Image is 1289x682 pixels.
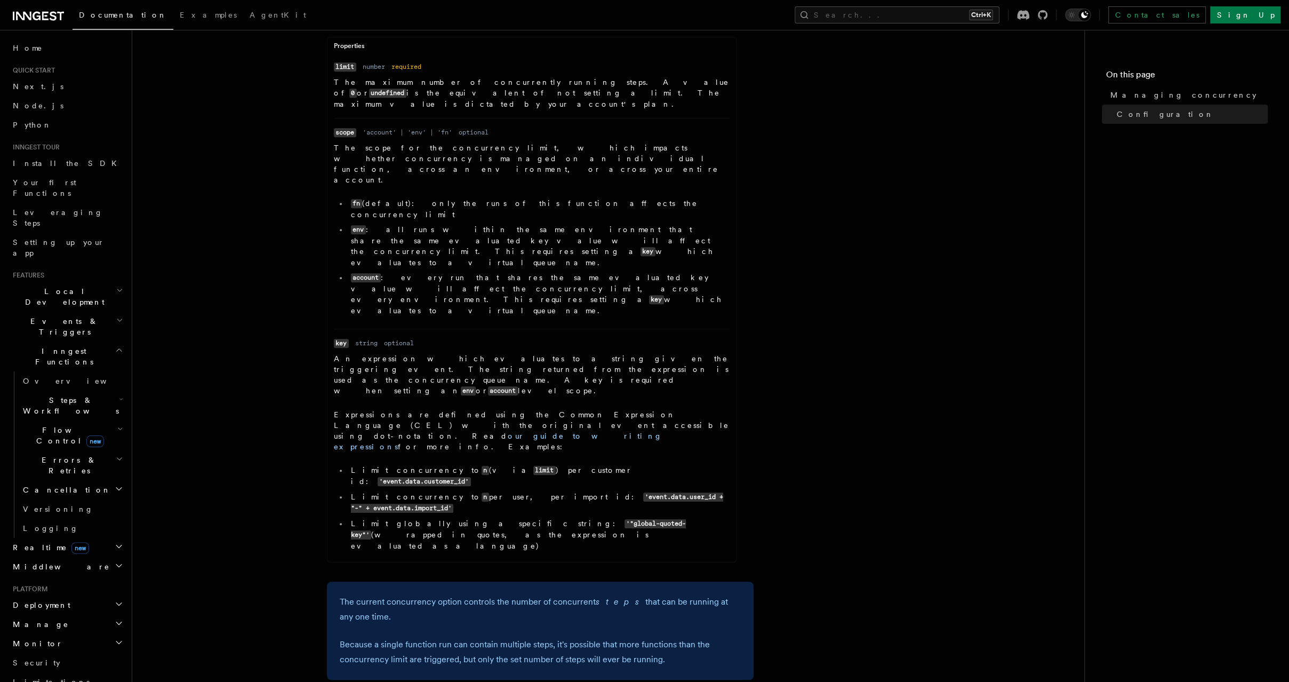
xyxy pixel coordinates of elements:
code: env [461,386,476,395]
h4: On this page [1106,68,1268,85]
a: Examples [173,3,243,29]
button: Flow Controlnew [19,421,125,450]
code: n [482,493,489,502]
span: Quick start [9,66,55,75]
p: Expressions are defined using the Common Expression Language (CEL) with the original event access... [334,409,730,452]
a: Logging [19,519,125,538]
a: Managing concurrency [1106,85,1268,105]
a: Overview [19,371,125,391]
button: Steps & Workflows [19,391,125,421]
li: : every run that shares the same evaluated key value will affect the concurrency limit, across ev... [348,272,730,316]
code: env [351,225,366,234]
a: Node.js [9,96,125,115]
span: Cancellation [19,485,111,495]
a: our guide to writing expressions [334,432,662,451]
li: Limit concurrency to per user, per import id: [348,491,730,514]
a: Your first Functions [9,173,125,203]
span: Flow Control [19,425,117,446]
span: Python [13,121,52,129]
span: Next.js [13,82,63,91]
a: Documentation [73,3,173,30]
span: Steps & Workflows [19,395,119,416]
a: Setting up your app [9,233,125,263]
span: Managing concurrency [1110,90,1256,100]
a: Versioning [19,499,125,519]
button: Events & Triggers [9,312,125,342]
span: Features [9,271,44,280]
code: limit [334,62,356,72]
code: limit [533,466,556,475]
code: account [351,273,381,282]
a: Home [9,38,125,58]
button: Cancellation [19,480,125,499]
code: fn [351,199,362,208]
button: Local Development [9,282,125,312]
button: Manage [9,615,125,634]
span: Security [13,659,60,667]
span: Local Development [9,286,116,307]
span: new [86,435,104,447]
li: Limit concurrency to (via ) per customer id: [348,465,730,487]
p: Because a single function run can contain multiple steps, it's possible that more functions than ... [340,637,741,667]
code: account [488,386,518,395]
p: The scope for the concurrency limit, which impacts whether concurrency is managed on an individua... [334,142,730,185]
li: Limit globally using a specific string: (wrapped in quotes, as the expression is evaluated as a l... [348,518,730,551]
span: AgentKit [250,11,306,19]
div: Inngest Functions [9,371,125,538]
span: Versioning [23,505,93,513]
button: Toggle dark mode [1065,9,1091,21]
span: Middleware [9,561,110,572]
li: (default): only the runs of this function affects the concurrency limit [348,198,730,220]
span: Examples [180,11,237,19]
button: Middleware [9,557,125,576]
div: Properties [327,42,736,55]
code: key [334,339,349,348]
button: Realtimenew [9,538,125,557]
code: scope [334,128,356,137]
em: steps [596,597,645,607]
a: Python [9,115,125,134]
a: Sign Up [1210,6,1280,23]
button: Errors & Retries [19,450,125,480]
dd: string [355,339,378,347]
dd: required [391,62,421,71]
span: Monitor [9,638,63,649]
code: undefined [369,89,406,98]
span: Install the SDK [13,159,123,168]
p: The current concurrency option controls the number of concurrent that can be running at any one t... [340,594,741,624]
button: Monitor [9,634,125,653]
a: Contact sales [1108,6,1206,23]
dd: optional [384,339,414,347]
a: Install the SDK [9,154,125,173]
span: Inngest tour [9,143,60,152]
p: An expression which evaluates to a string given the triggering event. The string returned from th... [334,353,730,396]
a: AgentKit [243,3,313,29]
span: Configuration [1117,109,1214,120]
dd: 'account' | 'env' | 'fn' [363,128,452,137]
li: : all runs within the same environment that share the same evaluated key value will affect the co... [348,224,730,268]
button: Search...Ctrl+K [795,6,999,23]
span: Realtime [9,542,89,553]
span: Node.js [13,101,63,110]
button: Deployment [9,596,125,615]
span: Logging [23,524,78,533]
code: 0 [349,89,357,98]
span: Deployment [9,600,70,610]
span: Documentation [79,11,167,19]
code: key [649,295,664,304]
span: Setting up your app [13,238,105,257]
code: n [482,466,489,475]
span: new [71,542,89,554]
code: key [641,247,655,256]
span: Manage [9,619,69,630]
span: Overview [23,377,133,385]
a: Security [9,653,125,672]
span: Your first Functions [13,178,76,197]
span: Leveraging Steps [13,208,103,227]
a: Configuration [1112,105,1268,124]
span: Home [13,43,43,53]
span: Platform [9,585,48,593]
span: Inngest Functions [9,346,115,367]
a: Leveraging Steps [9,203,125,233]
a: Next.js [9,77,125,96]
